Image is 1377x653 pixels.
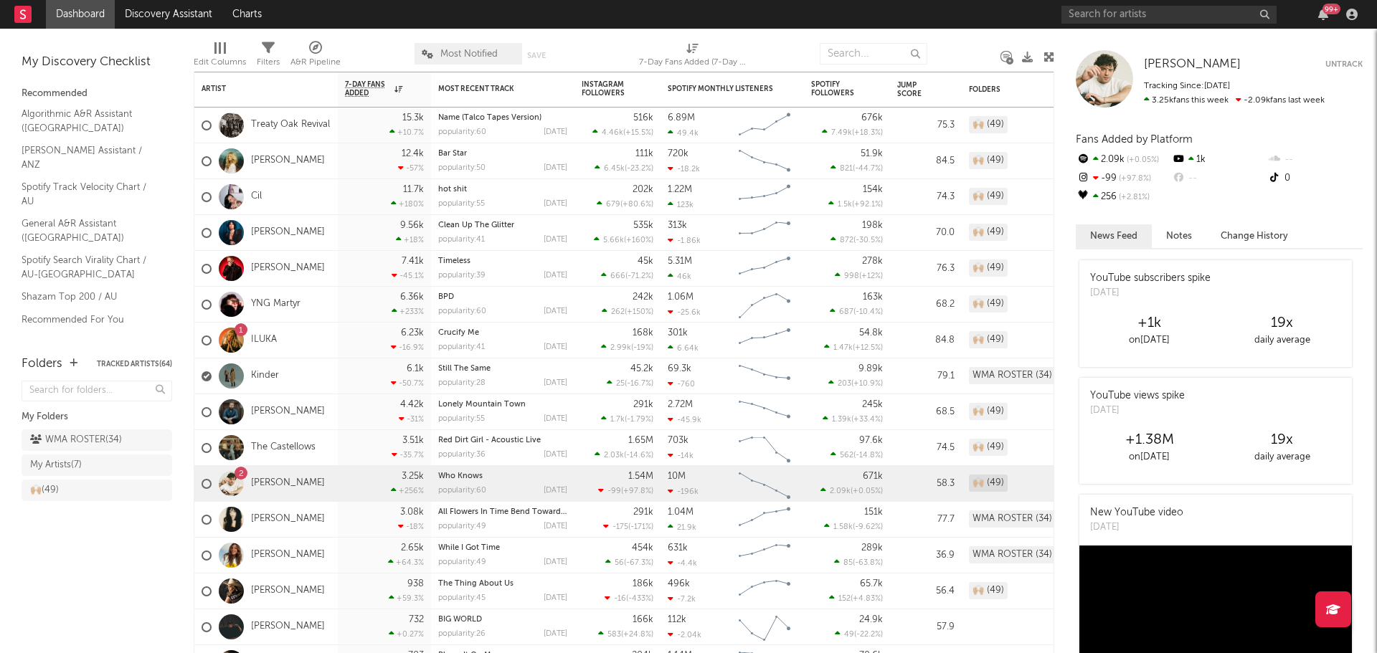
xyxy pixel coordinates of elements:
div: [DATE] [544,200,567,208]
a: Crucify Me [438,329,479,337]
span: -30.5 % [856,237,881,244]
div: 79.1 [897,368,955,385]
div: popularity: 60 [438,128,486,136]
div: popularity: 55 [438,415,485,423]
div: +1k [1083,315,1216,332]
svg: Chart title [732,108,797,143]
div: 535k [633,221,653,230]
div: 301k [668,328,688,338]
span: -71.2 % [628,272,651,280]
svg: Chart title [732,179,797,215]
div: [DATE] [544,164,567,172]
div: [DATE] [544,415,567,423]
div: Folders [22,356,62,373]
a: [PERSON_NAME] [251,262,325,275]
div: A&R Pipeline [290,54,341,71]
div: 🙌🏼 (49) [969,259,1008,277]
a: Clean Up The Glitter [438,221,514,229]
div: 313k [668,221,687,230]
span: 666 [610,272,625,280]
a: General A&R Assistant ([GEOGRAPHIC_DATA]) [22,216,158,245]
svg: Chart title [732,466,797,502]
svg: Chart title [732,287,797,323]
div: 68.2 [897,296,955,313]
div: WMA ROSTER ( 34 ) [30,432,122,449]
div: 🙌🏼 (49) [969,152,1008,169]
div: ( ) [828,199,883,209]
div: 🙌🏼 (49) [969,224,1008,241]
div: 46k [668,272,691,281]
div: ( ) [598,486,653,495]
span: -1.79 % [627,416,651,424]
div: 9.89k [858,364,883,373]
span: +150 % [627,308,651,316]
div: popularity: 41 [438,343,485,351]
span: [PERSON_NAME] [1144,58,1241,70]
div: +10.7 % [389,128,424,137]
input: Search for artists [1061,6,1277,24]
div: ( ) [601,414,653,424]
a: Treaty Oak Revival [251,119,330,131]
div: ( ) [601,271,653,280]
div: [DATE] [1090,404,1185,418]
span: 6.45k [604,165,625,173]
a: ILUKA [251,334,277,346]
div: -196k [668,487,699,496]
div: Name (Talco Tapes Version) [438,114,567,122]
div: 45.2k [630,364,653,373]
div: 54.8k [859,328,883,338]
span: +33.4 % [853,416,881,424]
div: 15.3k [402,113,424,123]
div: popularity: 55 [438,200,485,208]
div: 74.5 [897,439,955,457]
span: -44.7 % [855,165,881,173]
div: 6.64k [668,343,699,353]
div: -760 [668,379,695,389]
div: -25.6k [668,308,701,317]
div: -45.9k [668,415,701,424]
div: 7-Day Fans Added (7-Day Fans Added) [639,54,747,71]
span: 562 [840,452,853,459]
a: WMA ROSTER(34) [22,429,172,451]
div: ( ) [828,378,883,388]
a: The Thing About Us [438,580,514,588]
div: daily average [1216,332,1348,349]
input: Search... [820,43,927,65]
div: Edit Columns [194,36,246,77]
div: 154k [863,185,883,194]
div: -16.9 % [391,343,424,352]
div: 703k [668,436,688,445]
a: [PERSON_NAME] [251,513,325,525]
button: 99+ [1318,9,1328,20]
svg: Chart title [732,251,797,287]
a: [PERSON_NAME] [1144,57,1241,72]
a: Timeless [438,257,470,265]
span: -10.4 % [856,308,881,316]
a: Algorithmic A&R Assistant ([GEOGRAPHIC_DATA]) [22,106,158,135]
div: 10M [668,472,686,481]
div: 84.5 [897,153,955,170]
span: Most Notified [440,49,498,59]
input: Search for folders... [22,381,172,401]
div: -57 % [398,163,424,173]
a: My Artists(7) [22,454,172,476]
div: 58.3 [897,475,955,492]
span: +0.05 % [1125,156,1159,164]
div: Bar Star [438,150,567,158]
span: -99 [607,487,621,495]
span: -14.8 % [856,452,881,459]
div: Red Dirt Girl - Acoustic Live [438,437,567,444]
div: on [DATE] [1083,449,1216,466]
div: 198k [862,221,883,230]
a: BPD [438,293,454,301]
div: 68.5 [897,404,955,421]
div: +233 % [392,307,424,316]
a: [PERSON_NAME] [251,477,325,490]
div: My Folders [22,409,172,426]
div: 202k [633,185,653,194]
div: ( ) [831,163,883,173]
div: ( ) [820,486,883,495]
span: +160 % [626,237,651,244]
div: 99 + [1322,4,1340,14]
div: ( ) [602,307,653,316]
